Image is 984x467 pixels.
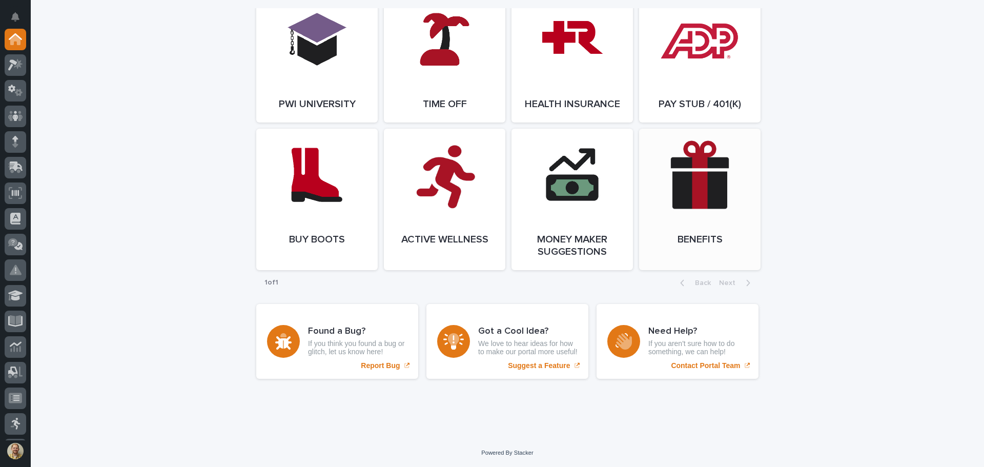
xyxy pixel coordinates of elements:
[597,304,758,379] a: Contact Portal Team
[719,279,742,287] span: Next
[308,339,407,357] p: If you think you found a bug or glitch, let us know here!
[639,129,761,270] a: Benefits
[478,339,578,357] p: We love to hear ideas for how to make our portal more useful!
[672,278,715,288] button: Back
[256,270,286,295] p: 1 of 1
[308,326,407,337] h3: Found a Bug?
[689,279,711,287] span: Back
[384,129,505,270] a: Active Wellness
[426,304,588,379] a: Suggest a Feature
[5,440,26,462] button: users-avatar
[508,361,570,370] p: Suggest a Feature
[671,361,740,370] p: Contact Portal Team
[648,339,748,357] p: If you aren't sure how to do something, we can help!
[648,326,748,337] h3: Need Help?
[478,326,578,337] h3: Got a Cool Idea?
[256,129,378,270] a: Buy Boots
[361,361,400,370] p: Report Bug
[715,278,758,288] button: Next
[511,129,633,270] a: Money Maker Suggestions
[481,450,533,456] a: Powered By Stacker
[13,12,26,29] div: Notifications
[256,304,418,379] a: Report Bug
[5,6,26,28] button: Notifications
